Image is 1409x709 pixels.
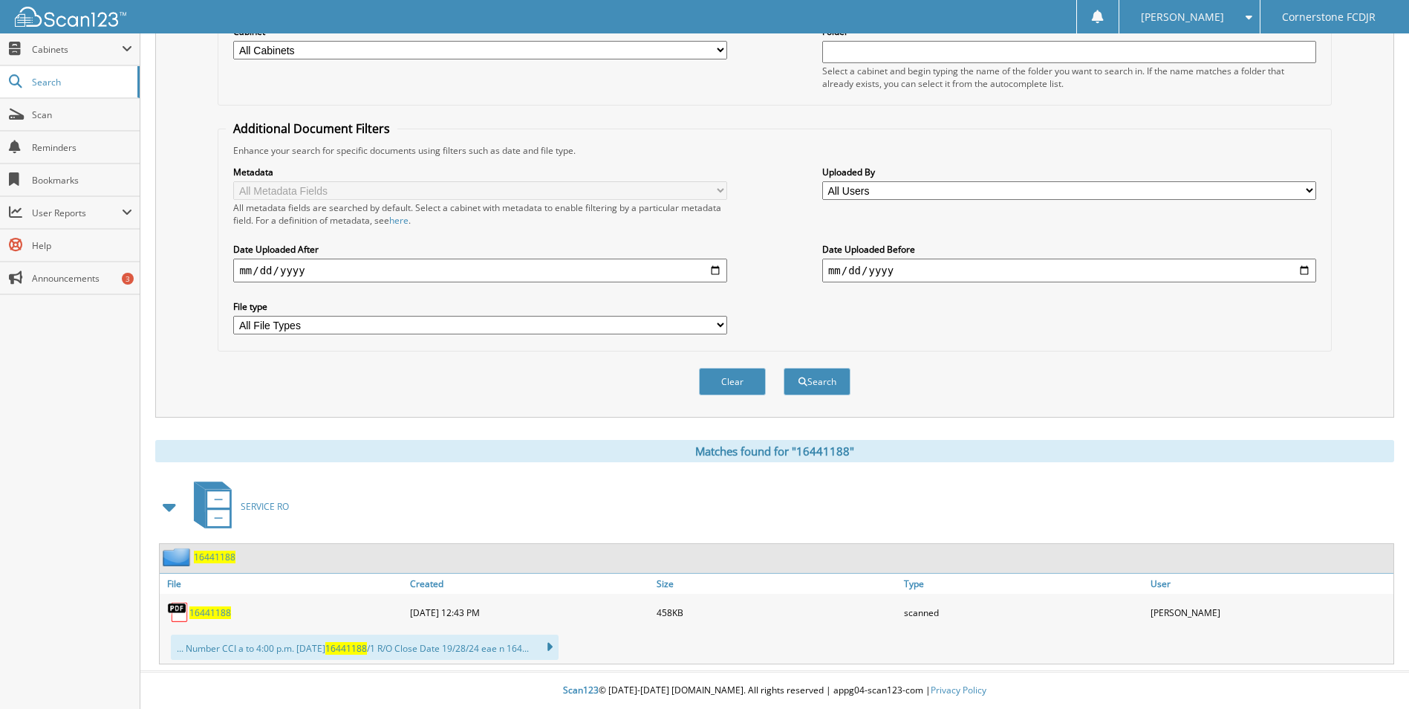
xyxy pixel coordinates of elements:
div: scanned [900,598,1147,627]
div: All metadata fields are searched by default. Select a cabinet with metadata to enable filtering b... [233,201,727,227]
label: Metadata [233,166,727,178]
input: end [822,259,1316,282]
a: Size [653,574,899,594]
a: User [1147,574,1393,594]
span: Announcements [32,272,132,285]
img: PDF.png [167,601,189,624]
a: Privacy Policy [931,684,986,696]
a: SERVICE RO [185,477,289,536]
button: Search [784,368,850,395]
div: [DATE] 12:43 PM [406,598,653,627]
div: Enhance your search for specific documents using filters such as date and file type. [226,144,1323,157]
a: Type [900,574,1147,594]
img: folder2.png [163,548,194,566]
legend: Additional Document Filters [226,120,397,137]
span: Help [32,239,132,252]
span: Scan123 [563,684,599,696]
span: Scan [32,109,132,121]
a: File [160,574,406,594]
img: scan123-logo-white.svg [15,7,126,27]
a: Created [406,574,653,594]
span: SERVICE RO [241,500,289,513]
span: Cabinets [32,43,122,56]
div: Matches found for "16441188" [155,440,1394,462]
label: Uploaded By [822,166,1316,178]
label: Date Uploaded Before [822,243,1316,256]
span: [PERSON_NAME] [1141,13,1224,22]
div: 458KB [653,598,899,627]
a: 16441188 [189,606,231,619]
a: here [389,214,409,227]
div: Select a cabinet and begin typing the name of the folder you want to search in. If the name match... [822,65,1316,90]
span: Cornerstone FCDJR [1282,13,1376,22]
a: 16441188 [194,551,235,563]
div: 3 [122,273,134,285]
span: Search [32,76,130,88]
span: Reminders [32,141,132,154]
label: Date Uploaded After [233,243,727,256]
div: © [DATE]-[DATE] [DOMAIN_NAME]. All rights reserved | appg04-scan123-com | [140,673,1409,709]
label: File type [233,300,727,313]
div: [PERSON_NAME] [1147,598,1393,627]
input: start [233,259,727,282]
span: 16441188 [325,642,367,655]
div: ... Number CCI a to 4:00 p.m. [DATE] /1 R/O Close Date 19/28/24 eae n 164... [171,635,559,660]
button: Clear [699,368,766,395]
span: Bookmarks [32,174,132,187]
span: User Reports [32,207,122,219]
